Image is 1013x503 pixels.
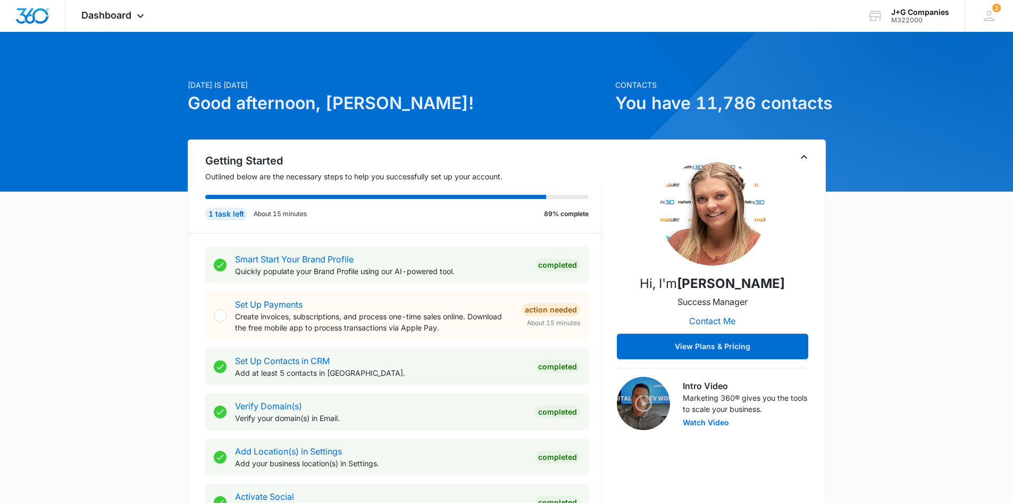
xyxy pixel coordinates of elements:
[535,451,580,464] div: Completed
[205,171,602,182] p: Outlined below are the necessary steps to help you successfully set up your account.
[205,153,602,169] h2: Getting Started
[535,360,580,373] div: Completed
[205,208,247,220] div: 1 task left
[677,295,748,308] p: Success Manager
[188,79,609,90] p: [DATE] is [DATE]
[683,419,729,426] button: Watch Video
[798,151,810,163] button: Toggle Collapse
[235,254,354,265] a: Smart Start Your Brand Profile
[81,10,131,21] span: Dashboard
[235,266,526,277] p: Quickly populate your Brand Profile using our AI-powered tool.
[235,356,330,366] a: Set Up Contacts in CRM
[188,90,609,116] h1: Good afternoon, [PERSON_NAME]!
[235,491,294,502] a: Activate Social
[535,406,580,418] div: Completed
[235,458,526,469] p: Add your business location(s) in Settings.
[677,276,785,291] strong: [PERSON_NAME]
[683,392,808,415] p: Marketing 360® gives you the tools to scale your business.
[683,380,808,392] h3: Intro Video
[617,377,670,430] img: Intro Video
[615,79,826,90] p: Contacts
[235,446,342,457] a: Add Location(s) in Settings
[235,311,513,333] p: Create invoices, subscriptions, and process one-time sales online. Download the free mobile app t...
[235,299,303,310] a: Set Up Payments
[535,259,580,271] div: Completed
[615,90,826,116] h1: You have 11,786 contacts
[891,17,949,24] div: account id
[527,318,580,328] span: About 15 minutes
[640,274,785,293] p: Hi, I'm
[522,303,580,316] div: Action Needed
[992,4,1001,12] span: 2
[235,367,526,378] p: Add at least 5 contacts in [GEOGRAPHIC_DATA].
[235,401,302,411] a: Verify Domain(s)
[544,209,589,219] p: 89% complete
[891,8,949,17] div: account name
[617,334,808,359] button: View Plans & Pricing
[659,159,766,266] img: Jamie Dagg
[254,209,307,219] p: About 15 minutes
[679,308,746,334] button: Contact Me
[992,4,1001,12] div: notifications count
[235,413,526,424] p: Verify your domain(s) in Email.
